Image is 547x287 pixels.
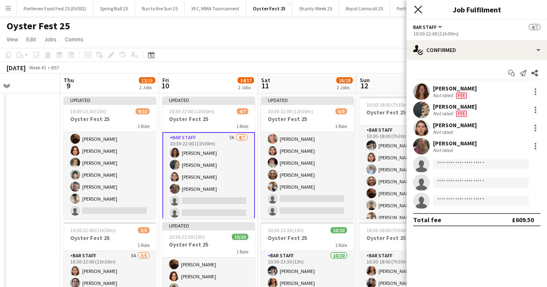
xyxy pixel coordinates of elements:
[41,34,60,45] a: Jobs
[139,84,155,90] div: 2 Jobs
[23,34,39,45] a: Edit
[51,64,59,71] div: BST
[268,108,313,114] span: 10:30-22:00 (11h30m)
[27,64,48,71] span: Week 41
[336,77,353,83] span: 16/18
[64,115,156,123] h3: Oyster Fest 25
[433,129,454,135] div: Not rated
[407,4,547,15] h3: Job Fulfilment
[70,227,116,233] span: 10:30-22:00 (11h30m)
[261,107,354,219] app-card-role: Bar Staff4A6/810:30-22:00 (11h30m)[PERSON_NAME][PERSON_NAME][PERSON_NAME][PERSON_NAME][PERSON_NAM...
[7,20,70,32] h1: Oyster Fest 25
[456,93,467,99] span: Fee
[360,76,370,84] span: Sun
[360,97,452,219] app-job-card: 10:30-18:00 (7h30m)10/10Oyster Fest 251 RoleBar Staff10/1010:30-18:00 (7h30m)[PERSON_NAME][PERSON...
[65,36,83,43] span: Comms
[335,108,347,114] span: 6/8
[62,34,87,45] a: Comms
[138,242,150,248] span: 1 Role
[260,81,270,90] span: 11
[64,76,74,84] span: Thu
[162,241,255,248] h3: Oyster Fest 25
[512,216,534,224] div: £609.50
[337,84,352,90] div: 2 Jobs
[529,24,540,30] span: 4/7
[413,31,540,37] div: 10:30-22:00 (11h30m)
[236,123,248,129] span: 1 Role
[138,123,150,129] span: 1 Role
[433,92,454,99] div: Not rated
[26,36,36,43] span: Edit
[433,140,477,147] div: [PERSON_NAME]
[246,0,293,17] button: Oyster Fest 25
[162,115,255,123] h3: Oyster Fest 25
[185,0,246,17] button: XFC, MMA Tournament
[70,108,106,114] span: 10:30-23:30 (13h)
[390,0,466,17] button: Porthleven Food Festival 2024
[93,0,135,17] button: Spring Ball 25
[64,234,156,242] h3: Oyster Fest 25
[261,97,354,103] div: Updated
[161,81,169,90] span: 10
[136,108,150,114] span: 9/10
[339,0,390,17] button: Royal Cornwall 25
[360,234,452,242] h3: Oyster Fest 25
[433,103,477,110] div: [PERSON_NAME]
[268,227,304,233] span: 10:30-23:30 (13h)
[139,77,155,83] span: 12/15
[169,234,205,240] span: 10:30-23:30 (13h)
[162,132,255,234] app-card-role: Bar Staff7A4/710:30-22:00 (11h30m)[PERSON_NAME][PERSON_NAME][PERSON_NAME][PERSON_NAME]
[454,110,469,117] div: Crew has different fees then in role
[335,123,347,129] span: 1 Role
[64,97,156,219] app-job-card: Updated10:30-23:30 (13h)9/10Oyster Fest 251 Role[PERSON_NAME][PERSON_NAME][PERSON_NAME][PERSON_NA...
[232,234,248,240] span: 10/10
[261,97,354,219] app-job-card: Updated10:30-22:00 (11h30m)6/8Oyster Fest 251 RoleBar Staff4A6/810:30-22:00 (11h30m)[PERSON_NAME]...
[359,81,370,90] span: 12
[413,216,441,224] div: Total fee
[135,0,185,17] button: Run to the Sun 25
[64,97,156,103] div: Updated
[236,249,248,255] span: 1 Role
[335,242,347,248] span: 1 Role
[169,108,214,114] span: 10:30-22:00 (11h30m)
[456,111,467,117] span: Fee
[162,222,255,229] div: Updated
[7,64,26,72] div: [DATE]
[433,147,454,153] div: Not rated
[293,0,339,17] button: Shanty Week 25
[238,77,254,83] span: 14/17
[162,97,255,219] app-job-card: Updated10:30-22:00 (11h30m)4/7Oyster Fest 251 RoleBar Staff7A4/710:30-22:00 (11h30m)[PERSON_NAME]...
[3,34,21,45] a: View
[360,109,452,116] h3: Oyster Fest 25
[360,126,452,261] app-card-role: Bar Staff10/1010:30-18:00 (7h30m)[PERSON_NAME][PERSON_NAME][PERSON_NAME][PERSON_NAME][PERSON_NAME...
[261,234,354,242] h3: Oyster Fest 25
[413,24,443,30] button: Bar Staff
[7,36,18,43] span: View
[162,97,255,103] div: Updated
[138,227,150,233] span: 3/5
[433,121,477,129] div: [PERSON_NAME]
[366,227,409,233] span: 10:30-18:00 (7h30m)
[261,115,354,123] h3: Oyster Fest 25
[17,0,93,17] button: Portleven Food Fest 25 (EV002)
[433,85,477,92] div: [PERSON_NAME]
[413,24,437,30] span: Bar Staff
[331,227,347,233] span: 10/10
[433,110,454,117] div: Not rated
[62,81,74,90] span: 9
[261,76,270,84] span: Sat
[237,108,248,114] span: 4/7
[64,83,156,219] app-card-role: [PERSON_NAME][PERSON_NAME][PERSON_NAME][PERSON_NAME][PERSON_NAME][PERSON_NAME][PERSON_NAME][PERSO...
[162,76,169,84] span: Fri
[454,92,469,99] div: Crew has different fees then in role
[238,84,254,90] div: 2 Jobs
[44,36,57,43] span: Jobs
[366,102,409,108] span: 10:30-18:00 (7h30m)
[407,40,547,60] div: Confirmed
